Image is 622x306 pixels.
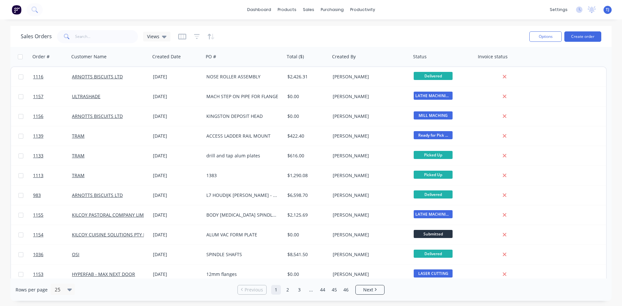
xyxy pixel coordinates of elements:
[414,72,453,80] span: Delivered
[347,5,378,15] div: productivity
[152,53,181,60] div: Created Date
[333,251,405,258] div: [PERSON_NAME]
[33,212,43,218] span: 1155
[153,93,201,100] div: [DATE]
[333,232,405,238] div: [PERSON_NAME]
[72,153,85,159] a: TRAM
[33,186,72,205] a: 983
[271,285,281,295] a: Page 1 is your current page
[153,251,201,258] div: [DATE]
[606,7,609,13] span: TJ
[414,131,453,139] span: Ready for Pick ...
[206,53,216,60] div: PO #
[33,265,72,284] a: 1153
[414,190,453,198] span: Delivered
[287,93,326,100] div: $0.00
[287,212,326,218] div: $2,125.69
[333,113,405,119] div: [PERSON_NAME]
[306,285,316,295] a: Jump forward
[33,245,72,264] a: 1036
[206,153,278,159] div: drill and tap alum plates
[206,251,278,258] div: SPINDLE SHAFTS
[529,31,562,42] button: Options
[33,113,43,119] span: 1156
[72,232,151,238] a: KILCOY CUISINE SOLUTIONS PTY LTD
[235,285,387,295] ul: Pagination
[333,271,405,278] div: [PERSON_NAME]
[274,5,300,15] div: products
[317,5,347,15] div: purchasing
[287,74,326,80] div: $2,426.31
[33,251,43,258] span: 1036
[33,225,72,244] a: 1154
[16,287,48,293] span: Rows per page
[33,67,72,86] a: 1116
[72,133,85,139] a: TRAM
[294,285,304,295] a: Page 3
[153,113,201,119] div: [DATE]
[206,93,278,100] div: MACH STEP ON PIPE FOR FLANGE
[33,93,43,100] span: 1157
[414,250,453,258] span: Delivered
[32,53,50,60] div: Order #
[564,31,601,42] button: Create order
[153,192,201,198] div: [DATE]
[153,74,201,80] div: [DATE]
[153,133,201,139] div: [DATE]
[206,192,278,198] div: L7 HOUDIJK [PERSON_NAME] - NOSE PLATE UPGRADE
[238,287,266,293] a: Previous page
[318,285,328,295] a: Page 44
[332,53,356,60] div: Created By
[287,172,326,179] div: $1,290.08
[33,271,43,278] span: 1153
[206,113,278,119] div: KINGSTON DEPOSIT HEAD
[71,53,107,60] div: Customer Name
[33,107,72,126] a: 1156
[72,74,123,80] a: ARNOTTS BISCUITS LTD
[33,172,43,179] span: 1113
[75,30,138,43] input: Search...
[72,172,85,178] a: TRAM
[414,171,453,179] span: Picked Up
[153,271,201,278] div: [DATE]
[414,151,453,159] span: Picked Up
[414,210,453,218] span: LATHE MACHINING
[413,53,427,60] div: Status
[245,287,263,293] span: Previous
[21,33,52,40] h1: Sales Orders
[206,74,278,80] div: NOSE ROLLER ASSEMBLY
[206,232,278,238] div: ALUM VAC FORM PLATE
[33,232,43,238] span: 1154
[333,153,405,159] div: [PERSON_NAME]
[287,53,304,60] div: Total ($)
[244,5,274,15] a: dashboard
[414,269,453,278] span: LASER CUTTING
[414,230,453,238] span: Submitted
[206,271,278,278] div: 12mm flanges
[206,212,278,218] div: BODY [MEDICAL_DATA] SPINDLE ROTARY VALVE UNION BULK BIN
[333,74,405,80] div: [PERSON_NAME]
[287,232,326,238] div: $0.00
[72,212,154,218] a: KILCOY PASTORAL COMPANY LIMITED
[33,74,43,80] span: 1116
[547,5,571,15] div: settings
[206,172,278,179] div: 1383
[33,133,43,139] span: 1139
[329,285,339,295] a: Page 45
[33,205,72,225] a: 1155
[287,133,326,139] div: $422.40
[33,153,43,159] span: 1133
[478,53,508,60] div: Invoice status
[206,133,278,139] div: ACCESS LADDER RAIL MOUNT
[356,287,384,293] a: Next page
[33,166,72,185] a: 1113
[12,5,21,15] img: Factory
[153,232,201,238] div: [DATE]
[33,146,72,165] a: 1133
[33,87,72,106] a: 1157
[72,251,79,257] a: OSI
[333,192,405,198] div: [PERSON_NAME]
[147,33,159,40] span: Views
[333,172,405,179] div: [PERSON_NAME]
[72,93,100,99] a: ULTRASHADE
